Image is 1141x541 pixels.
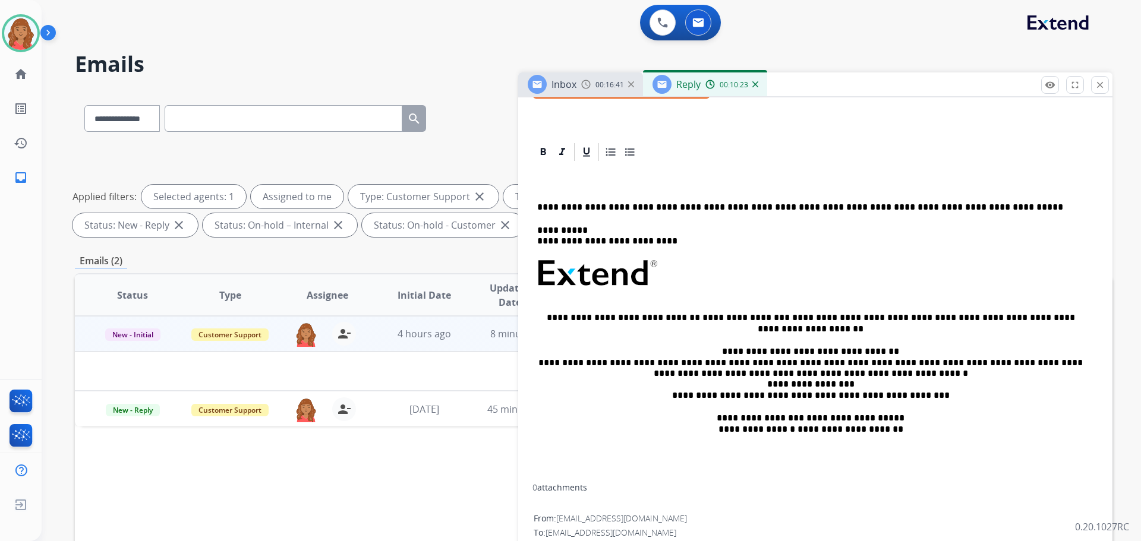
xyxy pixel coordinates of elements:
p: 0.20.1027RC [1075,520,1129,534]
span: Updated Date [483,281,537,309]
mat-icon: home [14,67,28,81]
div: Status: New - Reply [73,213,198,237]
span: Status [117,288,148,302]
span: 45 minutes ago [487,403,556,416]
span: 0 [532,482,537,493]
mat-icon: inbox [14,170,28,185]
span: Customer Support [191,328,269,341]
mat-icon: search [407,112,421,126]
div: Type: Shipping Protection [503,185,659,208]
span: [EMAIL_ADDRESS][DOMAIN_NAME] [556,512,687,524]
span: 4 hours ago [398,327,451,340]
mat-icon: fullscreen [1070,80,1080,90]
mat-icon: history [14,136,28,150]
span: 8 minutes ago [490,327,554,340]
div: Bullet List [621,143,639,161]
div: Italic [553,143,571,161]
div: Selected agents: 1 [141,185,246,208]
div: Type: Customer Support [348,185,499,208]
p: Applied filters: [73,189,137,204]
span: 00:10:23 [720,80,748,90]
img: avatar [4,17,37,50]
span: [EMAIL_ADDRESS][DOMAIN_NAME] [546,527,676,538]
mat-icon: close [1095,80,1105,90]
span: Inbox [551,78,576,91]
div: Bold [534,143,552,161]
span: 00:16:41 [595,80,624,90]
div: From: [534,512,1097,524]
span: Initial Date [398,288,451,302]
p: Emails (2) [75,254,127,268]
div: Ordered List [602,143,620,161]
div: Underline [578,143,595,161]
span: Type [219,288,241,302]
h2: Emails [75,52,1112,76]
span: Assignee [307,288,348,302]
div: Assigned to me [251,185,343,208]
img: agent-avatar [294,397,318,422]
img: agent-avatar [294,322,318,347]
mat-icon: close [498,218,512,232]
span: New - Initial [105,328,160,341]
span: New - Reply [106,404,160,416]
mat-icon: close [172,218,186,232]
mat-icon: close [331,218,345,232]
div: Status: On-hold – Internal [203,213,357,237]
mat-icon: close [472,189,487,204]
mat-icon: list_alt [14,102,28,116]
span: [DATE] [409,403,439,416]
mat-icon: remove_red_eye [1045,80,1055,90]
span: Customer Support [191,404,269,416]
div: To: [534,527,1097,539]
span: Reply [676,78,701,91]
div: Status: On-hold - Customer [362,213,524,237]
mat-icon: person_remove [337,402,351,416]
div: attachments [532,482,587,493]
mat-icon: person_remove [337,327,351,341]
